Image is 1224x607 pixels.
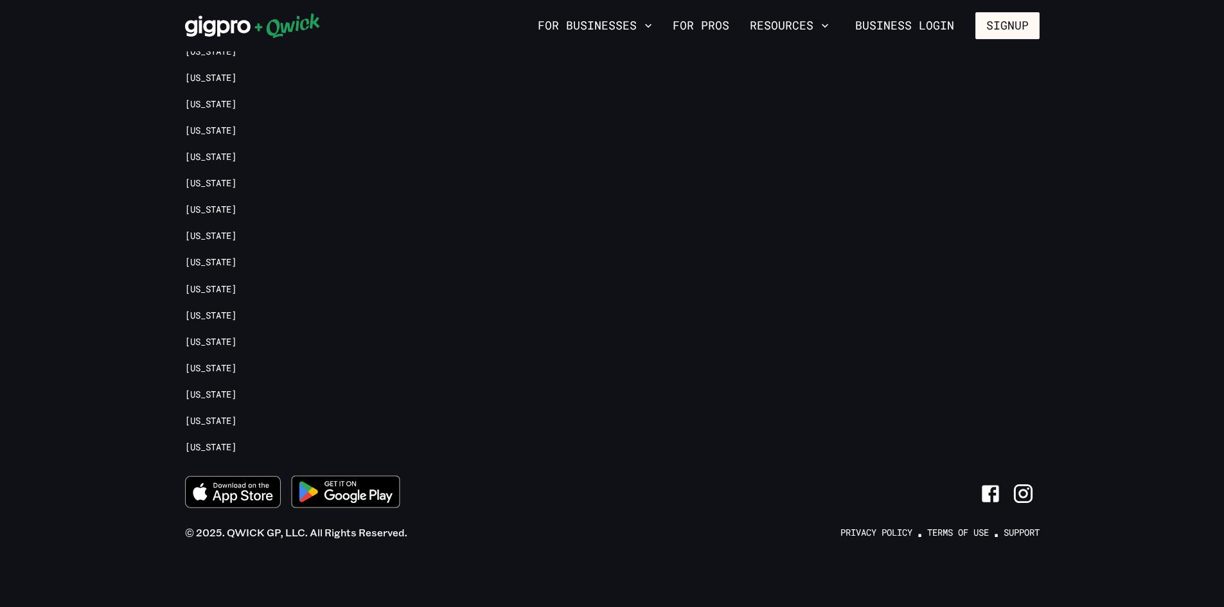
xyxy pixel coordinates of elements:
span: © 2025. QWICK GP, LLC. All Rights Reserved. [185,526,407,539]
img: Get it on Google Play [283,468,408,516]
button: Resources [745,15,834,37]
a: [US_STATE] [185,177,236,189]
span: · [994,519,998,546]
a: [US_STATE] [185,72,236,84]
a: Download on the App Store [185,476,281,512]
a: [US_STATE] [185,310,236,322]
button: Signup [975,12,1040,39]
a: [US_STATE] [185,362,236,374]
a: [US_STATE] [185,204,236,216]
a: Support [1004,527,1040,539]
a: [US_STATE] [185,230,236,242]
span: · [918,519,922,546]
a: [US_STATE] [185,441,236,453]
a: Link to Instagram [1007,477,1040,510]
a: [US_STATE] [185,46,236,58]
button: For Businesses [533,15,657,37]
a: Business Login [844,12,965,39]
a: [US_STATE] [185,389,236,401]
a: [US_STATE] [185,125,236,137]
a: [US_STATE] [185,151,236,163]
a: Link to Facebook [974,477,1007,510]
a: [US_STATE] [185,98,236,110]
a: Privacy Policy [840,527,912,539]
a: [US_STATE] [185,415,236,427]
a: [US_STATE] [185,256,236,268]
a: [US_STATE] [185,336,236,348]
a: [US_STATE] [185,283,236,295]
a: For Pros [668,15,734,37]
a: Terms of Use [927,527,989,539]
